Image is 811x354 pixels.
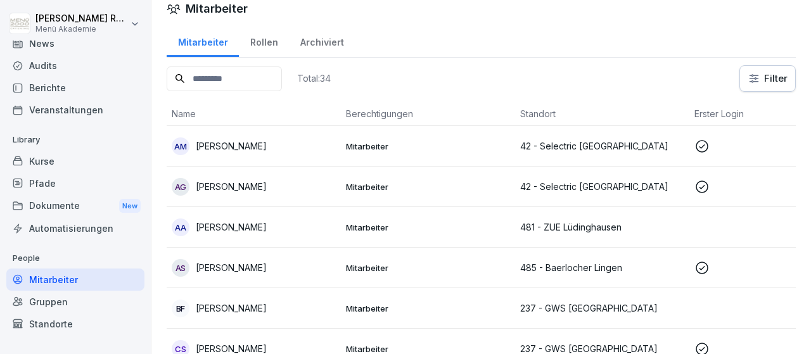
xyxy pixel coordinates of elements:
a: Standorte [6,313,144,335]
p: People [6,248,144,269]
p: 485 - Baerlocher Lingen [520,261,684,274]
p: Mitarbeiter [346,303,510,314]
div: New [119,199,141,213]
button: Filter [740,66,795,91]
div: BF [172,300,189,317]
p: [PERSON_NAME] [196,139,267,153]
p: [PERSON_NAME] [196,261,267,274]
p: Mitarbeiter [346,262,510,274]
p: 237 - GWS [GEOGRAPHIC_DATA] [520,301,684,315]
a: Rollen [239,25,289,57]
p: 481 - ZUE Lüdinghausen [520,220,684,234]
th: Berechtigungen [341,102,515,126]
a: Archiviert [289,25,355,57]
div: AM [172,137,189,155]
p: Menü Akademie [35,25,128,34]
p: [PERSON_NAME] [196,301,267,315]
a: News [6,32,144,54]
div: AA [172,218,189,236]
a: Gruppen [6,291,144,313]
p: [PERSON_NAME] Rolink [35,13,128,24]
div: AG [172,178,189,196]
p: [PERSON_NAME] [196,220,267,234]
a: Automatisierungen [6,217,144,239]
div: AS [172,259,189,277]
a: Veranstaltungen [6,99,144,121]
div: Filter [748,72,788,85]
th: Name [167,102,341,126]
div: Dokumente [6,194,144,218]
p: Library [6,130,144,150]
a: DokumenteNew [6,194,144,218]
p: Mitarbeiter [346,181,510,193]
a: Pfade [6,172,144,194]
p: 42 - Selectric [GEOGRAPHIC_DATA] [520,139,684,153]
a: Mitarbeiter [6,269,144,291]
a: Audits [6,54,144,77]
p: 42 - Selectric [GEOGRAPHIC_DATA] [520,180,684,193]
a: Mitarbeiter [167,25,239,57]
p: [PERSON_NAME] [196,180,267,193]
p: Total: 34 [297,72,331,84]
p: Mitarbeiter [346,141,510,152]
a: Berichte [6,77,144,99]
th: Standort [515,102,689,126]
p: Mitarbeiter [346,222,510,233]
a: Kurse [6,150,144,172]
